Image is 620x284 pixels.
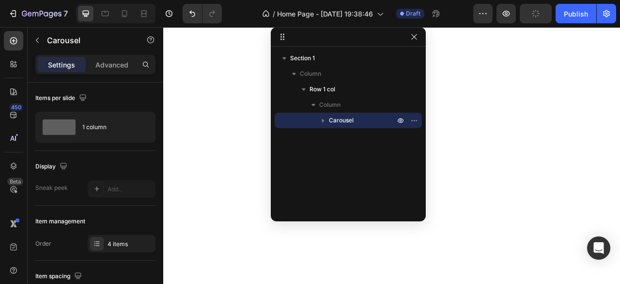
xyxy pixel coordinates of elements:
span: Carousel [329,116,354,125]
div: Display [35,160,69,173]
span: Column [300,69,321,79]
p: Settings [48,60,75,70]
div: Items per slide [35,92,89,105]
span: Section 1 [290,53,315,63]
span: Home Page - [DATE] 19:38:46 [277,9,373,19]
div: Item spacing [35,270,84,283]
div: Order [35,239,51,248]
p: Carousel [47,34,129,46]
span: Column [319,100,341,110]
div: Sneak peek [35,184,68,192]
span: Row 1 col [310,84,335,94]
button: 7 [4,4,72,23]
div: 1 column [82,116,141,138]
div: Open Intercom Messenger [587,236,610,260]
div: Publish [564,9,588,19]
p: Advanced [95,60,128,70]
iframe: To enrich screen reader interactions, please activate Accessibility in Grammarly extension settings [163,27,620,284]
button: Publish [556,4,596,23]
div: 4 items [108,240,153,249]
div: Item management [35,217,85,226]
span: Draft [406,9,420,18]
div: Undo/Redo [183,4,222,23]
div: Beta [7,178,23,185]
div: 450 [9,103,23,111]
p: 7 [63,8,68,19]
span: / [273,9,275,19]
